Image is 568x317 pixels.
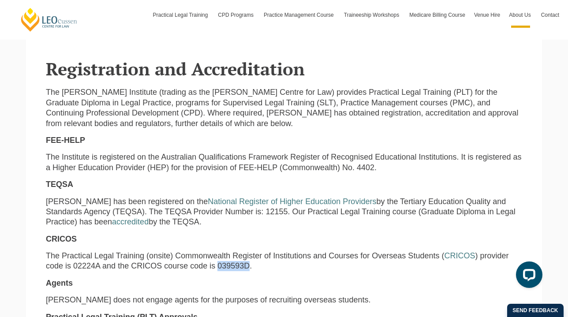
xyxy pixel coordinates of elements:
[46,279,73,287] strong: Agents
[537,2,564,28] a: Contact
[46,59,522,78] h2: Registration and Accreditation
[213,2,259,28] a: CPD Programs
[46,152,522,173] p: The Institute is registered on the Australian Qualifications Framework Register of Recognised Edu...
[444,251,475,260] a: CRICOS
[46,235,77,243] strong: CRICOS
[470,2,504,28] a: Venue Hire
[208,197,376,206] a: National Register of Higher Education Providers
[46,180,73,189] strong: TEQSA
[340,2,405,28] a: Traineeship Workshops
[46,251,522,272] p: The Practical Legal Training (onsite) Commonwealth Register of Institutions and Courses for Overs...
[20,7,78,32] a: [PERSON_NAME] Centre for Law
[259,2,340,28] a: Practice Management Course
[149,2,214,28] a: Practical Legal Training
[46,136,85,145] strong: FEE-HELP
[46,295,522,305] p: [PERSON_NAME] does not engage agents for the purposes of recruiting overseas students.
[509,258,546,295] iframe: LiveChat chat widget
[46,87,522,129] p: The [PERSON_NAME] Institute (trading as the [PERSON_NAME] Centre for Law) provides Practical Lega...
[46,197,522,227] p: [PERSON_NAME] has been registered on the by the Tertiary Education Quality and Standards Agency (...
[112,217,149,226] a: accredited
[504,2,536,28] a: About Us
[405,2,470,28] a: Medicare Billing Course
